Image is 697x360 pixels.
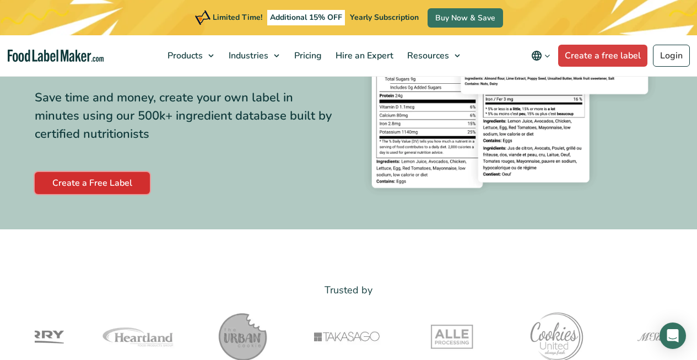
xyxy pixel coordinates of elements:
[35,89,341,143] div: Save time and money, create your own label in minutes using our 500k+ ingredient database built b...
[404,50,450,62] span: Resources
[329,35,398,76] a: Hire an Expert
[288,35,326,76] a: Pricing
[222,35,285,76] a: Industries
[653,45,690,67] a: Login
[35,282,663,298] p: Trusted by
[428,8,503,28] a: Buy Now & Save
[267,10,345,25] span: Additional 15% OFF
[350,12,419,23] span: Yearly Subscription
[558,45,647,67] a: Create a free label
[291,50,323,62] span: Pricing
[225,50,269,62] span: Industries
[213,12,262,23] span: Limited Time!
[523,45,558,67] button: Change language
[332,50,395,62] span: Hire an Expert
[35,172,150,194] a: Create a Free Label
[161,35,219,76] a: Products
[401,35,466,76] a: Resources
[660,323,686,349] div: Open Intercom Messenger
[164,50,204,62] span: Products
[8,50,104,62] a: Food Label Maker homepage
